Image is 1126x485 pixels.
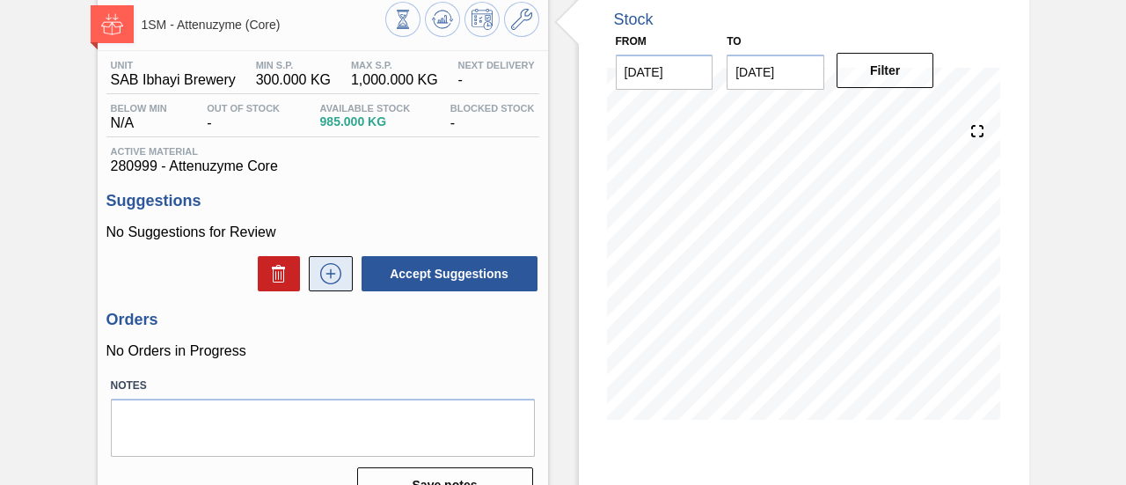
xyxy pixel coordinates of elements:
button: Update Chart [425,2,460,37]
div: - [454,60,539,88]
span: Unit [111,60,236,70]
input: mm/dd/yyyy [616,55,713,90]
span: Next Delivery [458,60,535,70]
span: 300.000 KG [256,72,331,88]
p: No Orders in Progress [106,343,539,359]
button: Accept Suggestions [362,256,537,291]
button: Filter [837,53,934,88]
label: Notes [111,373,535,399]
span: Below Min [111,103,167,114]
p: No Suggestions for Review [106,224,539,240]
span: SAB Ibhayi Brewery [111,72,236,88]
span: Active Material [111,146,535,157]
span: MIN S.P. [256,60,331,70]
span: 1SM - Attenuzyme (Core) [142,18,385,32]
div: New suggestion [300,256,353,291]
button: Stocks Overview [385,2,420,37]
div: Delete Suggestions [249,256,300,291]
span: Out Of Stock [207,103,280,114]
div: Stock [614,11,654,29]
h3: Orders [106,311,539,329]
div: N/A [106,103,172,131]
span: Blocked Stock [450,103,535,114]
h3: Suggestions [106,192,539,210]
div: Accept Suggestions [353,254,539,293]
span: 1,000.000 KG [351,72,438,88]
label: From [616,35,647,48]
span: 985.000 KG [320,115,411,129]
button: Go to Master Data / General [504,2,539,37]
label: to [727,35,741,48]
span: Available Stock [320,103,411,114]
span: 280999 - Attenuzyme Core [111,158,535,174]
div: - [202,103,284,131]
input: mm/dd/yyyy [727,55,824,90]
span: MAX S.P. [351,60,438,70]
div: - [446,103,539,131]
img: Ícone [101,13,123,35]
button: Schedule Inventory [464,2,500,37]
